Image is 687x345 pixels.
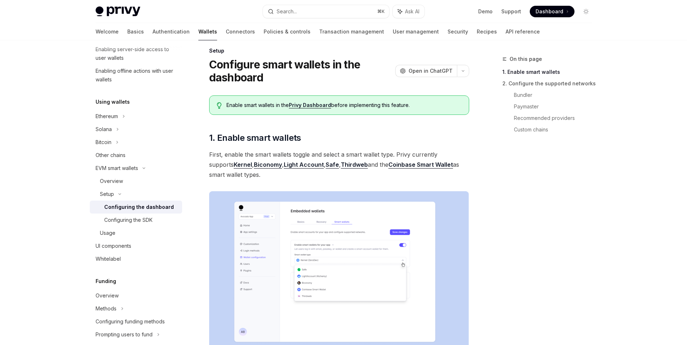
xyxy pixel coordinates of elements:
a: Basics [127,23,144,40]
a: Overview [90,175,182,188]
a: Kernel [234,161,252,169]
div: Enabling offline actions with user wallets [96,67,178,84]
a: User management [393,23,439,40]
a: Connectors [226,23,255,40]
button: Search...⌘K [263,5,389,18]
button: Toggle dark mode [580,6,592,17]
img: light logo [96,6,140,17]
span: ⌘ K [377,9,385,14]
div: Setup [100,190,114,198]
a: Light Account [284,161,324,169]
div: Overview [96,291,119,300]
a: Safe [326,161,339,169]
div: Overview [100,177,123,185]
span: On this page [510,55,542,63]
div: UI components [96,242,131,250]
div: Enabling server-side access to user wallets [96,45,178,62]
div: Search... [277,7,297,16]
a: Dashboard [530,6,574,17]
a: Recipes [477,23,497,40]
div: Setup [209,47,469,54]
a: Bundler [514,89,598,101]
div: Whitelabel [96,255,121,263]
a: Authentication [153,23,190,40]
div: Configuring funding methods [96,317,165,326]
a: Thirdweb [341,161,368,169]
a: Enabling server-side access to user wallets [90,43,182,64]
a: Coinbase Smart Wallet [388,161,453,169]
div: Configuring the SDK [104,216,153,224]
a: Whitelabel [90,252,182,265]
span: Open in ChatGPT [409,67,453,75]
a: Welcome [96,23,119,40]
a: Enabling offline actions with user wallets [90,64,182,86]
a: Recommended providers [514,112,598,124]
span: Ask AI [405,8,419,15]
a: Support [501,8,521,15]
a: 1. Enable smart wallets [502,66,598,78]
a: Custom chains [514,124,598,135]
span: Dashboard [536,8,563,15]
a: Usage [90,227,182,239]
span: Enable smart wallets in the before implementing this feature. [226,102,461,109]
a: Configuring funding methods [90,315,182,328]
div: EVM smart wallets [96,164,138,172]
a: API reference [506,23,540,40]
a: Biconomy [254,161,282,169]
h1: Configure smart wallets in the dashboard [209,58,392,84]
a: Paymaster [514,101,598,112]
a: Transaction management [319,23,384,40]
div: Bitcoin [96,138,111,147]
a: 2. Configure the supported networks [502,78,598,89]
div: Other chains [96,151,125,160]
div: Configuring the dashboard [104,203,174,211]
div: Ethereum [96,112,118,121]
button: Open in ChatGPT [395,65,457,77]
span: First, enable the smart wallets toggle and select a smart wallet type. Privy currently supports ,... [209,149,469,180]
a: Wallets [198,23,217,40]
div: Usage [100,229,115,237]
a: UI components [90,239,182,252]
div: Prompting users to fund [96,330,153,339]
a: Configuring the SDK [90,214,182,227]
span: 1. Enable smart wallets [209,132,301,144]
a: Privy Dashboard [289,102,331,108]
div: Methods [96,304,116,313]
a: Overview [90,289,182,302]
a: Other chains [90,149,182,162]
a: Configuring the dashboard [90,201,182,214]
svg: Tip [217,102,222,109]
h5: Funding [96,277,116,286]
h5: Using wallets [96,98,130,106]
a: Policies & controls [264,23,311,40]
a: Security [448,23,468,40]
a: Demo [478,8,493,15]
div: Solana [96,125,112,134]
button: Ask AI [393,5,424,18]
